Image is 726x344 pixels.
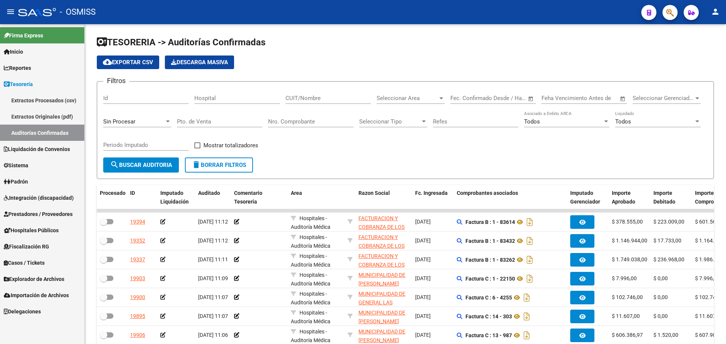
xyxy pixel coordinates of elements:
[465,257,515,263] strong: Factura B : 1 - 83262
[612,190,635,205] span: Importe Aprobado
[650,185,692,210] datatable-header-cell: Importe Debitado
[415,332,431,338] span: [DATE]
[609,185,650,210] datatable-header-cell: Importe Aprobado
[359,118,420,125] span: Seleccionar Tipo
[465,238,515,244] strong: Factura B : 1 - 83432
[291,190,302,196] span: Area
[130,293,145,302] div: 19900
[358,310,405,324] span: MUNICIPALIDAD DE [PERSON_NAME]
[130,312,145,321] div: 19895
[4,307,41,316] span: Delegaciones
[358,291,405,314] span: MUNICIPALIDAD DE GENERAL LAS HERAS
[522,329,532,341] i: Descargar documento
[4,177,28,186] span: Padrón
[130,190,135,196] span: ID
[291,253,330,268] span: Hospitales - Auditoría Médica
[4,161,28,170] span: Sistema
[4,275,64,283] span: Explorador de Archivos
[103,157,179,173] button: Buscar Auditoria
[291,215,330,230] span: Hospitales - Auditoría Médica
[198,275,228,281] span: [DATE] 11:09
[291,310,330,324] span: Hospitales - Auditoría Médica
[355,185,412,210] datatable-header-cell: Razon Social
[4,226,59,234] span: Hospitales Públicos
[525,235,535,247] i: Descargar documento
[525,254,535,266] i: Descargar documento
[127,185,157,210] datatable-header-cell: ID
[130,218,145,226] div: 19394
[198,313,228,319] span: [DATE] 11:07
[6,7,15,16] mat-icon: menu
[157,185,195,210] datatable-header-cell: Imputado Liquidación
[450,95,481,102] input: Fecha inicio
[97,56,159,69] button: Exportar CSV
[653,294,668,300] span: $ 0,00
[358,253,405,285] span: FACTURACION Y COBRANZA DE LOS EFECTORES PUBLICOS S.E.
[415,238,431,244] span: [DATE]
[185,157,253,173] button: Borrar Filtros
[653,219,684,225] span: $ 223.009,00
[4,242,49,251] span: Fiscalización RG
[198,256,228,262] span: [DATE] 11:11
[165,56,234,69] button: Descarga Masiva
[358,215,405,247] span: FACTURACION Y COBRANZA DE LOS EFECTORES PUBLICOS S.E.
[171,59,228,66] span: Descarga Masiva
[130,255,145,264] div: 19337
[465,295,512,301] strong: Factura C : 6 - 4255
[525,216,535,228] i: Descargar documento
[358,327,409,343] div: - 30999006058
[567,185,609,210] datatable-header-cell: Imputado Gerenciador
[234,190,262,205] span: Comentario Tesoreria
[110,160,119,169] mat-icon: search
[612,256,647,262] span: $ 1.749.038,00
[415,313,431,319] span: [DATE]
[97,37,265,48] span: TESORERIA -> Auditorías Confirmadas
[4,194,74,202] span: Integración (discapacidad)
[4,145,70,153] span: Liquidación de Convenios
[198,219,228,225] span: [DATE] 11:12
[4,210,73,218] span: Prestadores / Proveedores
[103,57,112,66] mat-icon: cloud_download
[465,332,512,338] strong: Factura C : 13 - 987
[110,162,172,168] span: Buscar Auditoria
[522,310,532,322] i: Descargar documento
[358,233,409,249] div: - 30715497456
[288,185,344,210] datatable-header-cell: Area
[198,294,228,300] span: [DATE] 11:07
[415,275,431,281] span: [DATE]
[700,318,718,336] iframe: Intercom live chat
[377,95,438,102] span: Seleccionar Area
[4,259,45,267] span: Casos / Tickets
[103,59,153,66] span: Exportar CSV
[198,190,220,196] span: Auditado
[653,332,678,338] span: $ 1.520,00
[358,271,409,287] div: - 30681618089
[653,238,681,244] span: $ 17.733,00
[130,236,145,245] div: 19352
[522,292,532,304] i: Descargar documento
[291,272,330,287] span: Hospitales - Auditoría Médica
[195,185,231,210] datatable-header-cell: Auditado
[653,275,668,281] span: $ 0,00
[612,294,643,300] span: $ 102.746,00
[358,252,409,268] div: - 30715497456
[415,256,431,262] span: [DATE]
[291,291,330,305] span: Hospitales - Auditoría Médica
[358,214,409,230] div: - 30715497456
[570,190,600,205] span: Imputado Gerenciador
[4,80,33,88] span: Tesorería
[612,238,647,244] span: $ 1.146.944,00
[291,329,330,343] span: Hospitales - Auditoría Médica
[130,331,145,339] div: 19906
[653,313,668,319] span: $ 0,00
[695,219,726,225] span: $ 601.564,00
[612,332,643,338] span: $ 606.386,97
[695,294,726,300] span: $ 102.746,00
[412,185,454,210] datatable-header-cell: Fc. Ingresada
[525,273,535,285] i: Descargar documento
[4,31,43,40] span: Firma Express
[711,7,720,16] mat-icon: person
[695,332,726,338] span: $ 607.906,97
[231,185,288,210] datatable-header-cell: Comentario Tesoreria
[524,118,540,125] span: Todos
